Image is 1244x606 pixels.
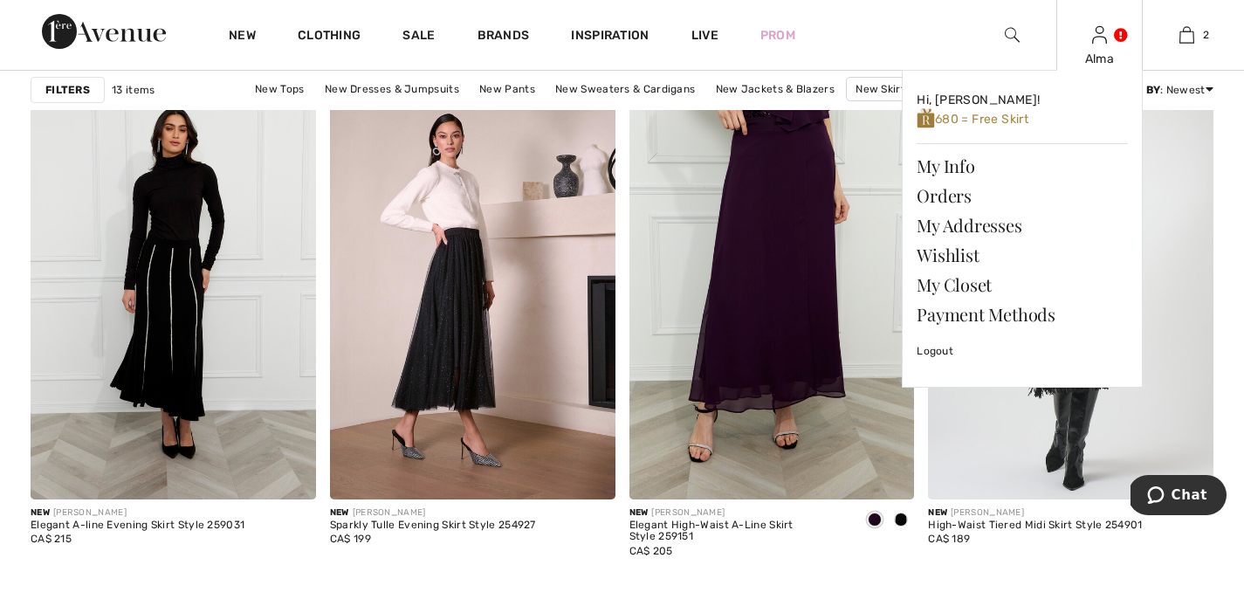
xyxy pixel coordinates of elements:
a: Sale [402,28,435,46]
iframe: Opens a widget where you can chat to one of our agents [1131,475,1227,519]
a: Logout [917,329,1128,373]
span: Hi, [PERSON_NAME]! [917,93,1040,107]
span: New [330,507,349,518]
span: CA$ 205 [629,545,673,557]
span: CA$ 189 [928,533,970,545]
a: New Jackets & Blazers [707,78,843,100]
span: New [629,507,649,518]
div: [PERSON_NAME] [31,506,244,520]
img: 1ère Avenue [42,14,166,49]
a: 2 [1144,24,1229,45]
a: Payment Methods [917,300,1128,329]
div: Elegant High-Waist A-Line Skirt Style 259151 [629,520,849,544]
a: Brands [478,28,530,46]
a: New Skirts [846,77,920,101]
a: New Tops [246,78,313,100]
a: New Sweaters & Cardigans [546,78,704,100]
a: Wishlist [917,240,1128,270]
img: My Bag [1179,24,1194,45]
div: High-Waist Tiered Midi Skirt Style 254901 [928,520,1142,532]
a: Orders [917,181,1128,210]
a: My Info [917,151,1128,181]
span: 680 = Free Skirt [917,112,1028,127]
a: New Dresses & Jumpsuits [316,78,468,100]
a: Sign In [1092,26,1107,43]
div: [PERSON_NAME] [330,506,536,520]
a: Live [691,26,718,45]
div: Alma [1057,50,1143,68]
a: My Closet [917,270,1128,300]
img: search the website [1005,24,1020,45]
a: My Addresses [917,210,1128,240]
img: Elegant A-line Evening Skirt Style 259031. Black [31,71,316,499]
div: Berry [862,506,888,535]
div: : Newest [1113,82,1213,98]
span: 13 items [112,82,155,98]
span: 2 [1203,27,1209,43]
div: Sparkly Tulle Evening Skirt Style 254927 [330,520,536,532]
a: Clothing [298,28,361,46]
div: [PERSON_NAME] [928,506,1142,520]
span: Inspiration [571,28,649,46]
a: Hi, [PERSON_NAME]! 680 = Free Skirt [917,85,1128,136]
a: New [229,28,256,46]
img: Elegant High-Waist A-Line Skirt Style 259151. Berry [629,71,915,499]
span: CA$ 215 [31,533,72,545]
img: My Info [1092,24,1107,45]
strong: Filters [45,82,90,98]
a: Prom [760,26,795,45]
span: New [31,507,50,518]
a: New Pants [471,78,544,100]
img: loyalty_logo_r.svg [917,107,935,129]
img: Sparkly Tulle Evening Skirt Style 254927. Black [330,71,615,499]
div: Elegant A-line Evening Skirt Style 259031 [31,520,244,532]
span: New [928,507,947,518]
div: [PERSON_NAME] [629,506,849,520]
span: CA$ 199 [330,533,371,545]
div: Black [888,506,914,535]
